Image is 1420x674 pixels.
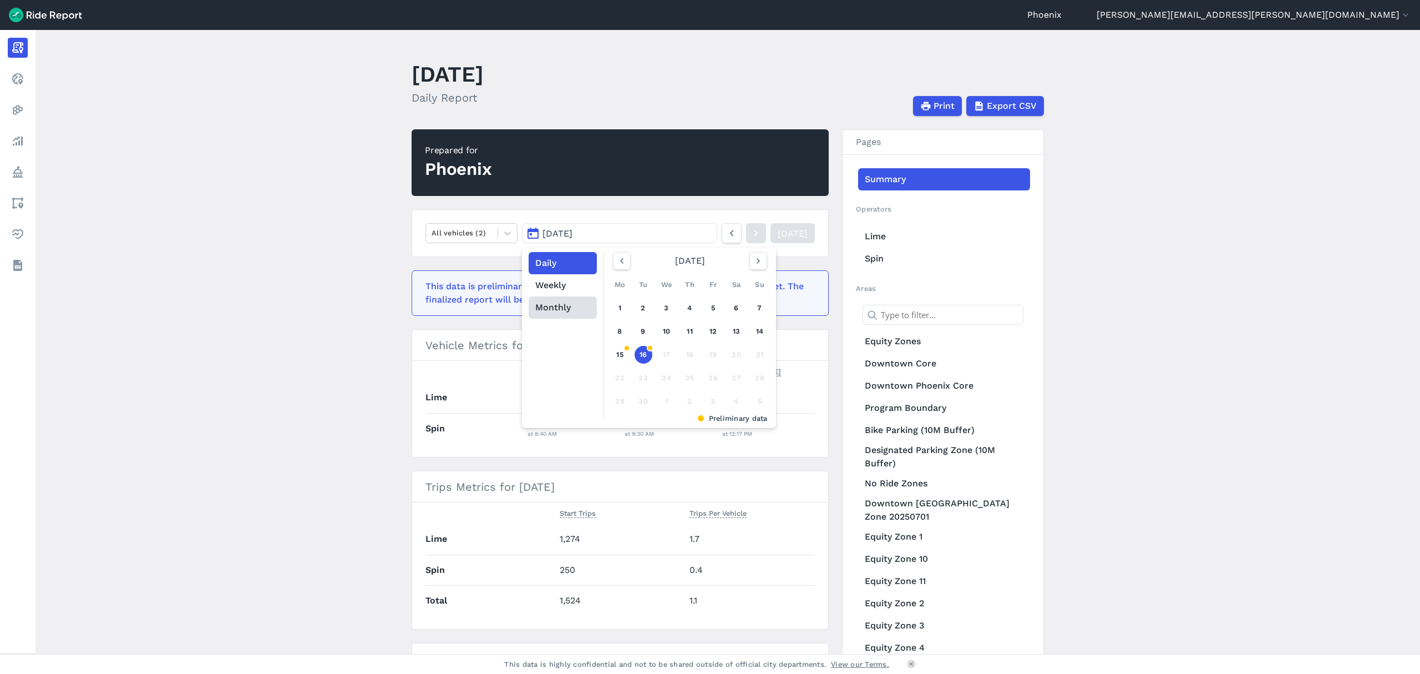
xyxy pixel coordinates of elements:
input: Type to filter... [863,305,1023,325]
div: 28 [751,369,769,387]
span: Start Trips [560,507,596,518]
div: 5 [751,393,769,410]
span: Trips Per Vehicle [689,507,747,518]
div: 41 [625,419,713,439]
h3: Vehicle Metrics for [DATE] [412,330,828,361]
div: 27 [728,369,745,387]
a: 9 [635,323,652,340]
a: 1 [611,299,629,317]
div: 30 [635,393,652,410]
div: Su [751,276,769,294]
a: Lime [858,225,1030,248]
td: 0.4 [685,555,815,585]
td: 1,274 [555,524,685,555]
a: 8 [611,323,629,340]
div: We [658,276,676,294]
a: 7 [751,299,769,317]
button: [PERSON_NAME][EMAIL_ADDRESS][PERSON_NAME][DOMAIN_NAME] [1097,8,1411,22]
div: [DATE] [608,252,772,270]
div: 29 [611,393,629,410]
a: Heatmaps [8,100,28,120]
span: Print [934,99,955,113]
div: Preliminary data [612,413,768,424]
a: Equity Zones [858,330,1030,353]
button: Start Trips [560,507,596,520]
div: Sa [728,276,745,294]
a: 4 [681,299,699,317]
a: 16 [635,346,652,364]
th: Lime [425,383,523,413]
a: 14 [751,323,769,340]
div: 25 [681,369,699,387]
div: Phoenix [425,157,491,182]
div: 634 [528,419,616,439]
a: Equity Zone 3 [858,615,1030,637]
h1: [DATE] [412,59,484,89]
button: Export CSV [966,96,1044,116]
td: 1,524 [555,585,685,616]
h2: Operators [856,204,1030,214]
div: This data is preliminary and may be missing events that haven't been reported yet. The finalized ... [425,280,808,306]
a: Analyze [8,131,28,151]
th: Spin [425,555,555,585]
h3: Pages [843,130,1043,155]
a: 10 [658,323,676,340]
div: 22 [611,369,629,387]
div: 20 [728,346,745,364]
div: at 9:30 AM [625,429,713,439]
a: 3 [658,299,676,317]
div: 26 [704,369,722,387]
h3: Trips Metrics for [DATE] [412,471,828,502]
div: at 12:17 PM [722,429,815,439]
div: Th [681,276,699,294]
a: Areas [8,193,28,213]
div: 23 [635,369,652,387]
th: Spin [425,413,523,444]
td: 250 [555,555,685,585]
div: 657 [722,419,815,439]
a: No Ride Zones [858,472,1030,495]
a: Equity Zone 2 [858,592,1030,615]
span: [DATE] [542,228,572,239]
a: 5 [704,299,722,317]
a: [DATE] [770,223,815,243]
div: at 8:40 AM [528,429,616,439]
a: Program Boundary [858,397,1030,419]
div: Mo [611,276,629,294]
a: Equity Zone 10 [858,548,1030,570]
div: 24 [658,369,676,387]
div: 21 [751,346,769,364]
button: Trips Per Vehicle [689,507,747,520]
th: Total [425,585,555,616]
button: Print [913,96,962,116]
a: 15 [611,346,629,364]
a: Policy [8,162,28,182]
button: Weekly [529,274,597,296]
div: 1 [658,393,676,410]
button: Daily [529,252,597,274]
a: Realtime [8,69,28,89]
img: Ride Report [9,8,82,22]
a: 12 [704,323,722,340]
td: 1.7 [685,524,815,555]
div: 18 [681,346,699,364]
div: 3 [704,393,722,410]
a: Equity Zone 4 [858,637,1030,659]
div: 19 [704,346,722,364]
a: Equity Zone 11 [858,570,1030,592]
a: 13 [728,323,745,340]
button: Monthly [529,296,597,319]
a: Health [8,224,28,244]
a: Spin [858,248,1030,270]
div: 4 [728,393,745,410]
div: Prepared for [425,144,491,157]
button: [DATE] [522,223,717,243]
a: 2 [635,299,652,317]
a: 6 [728,299,745,317]
div: 2 [681,393,699,410]
a: Downtown Core [858,353,1030,375]
a: Summary [858,168,1030,190]
a: View our Terms. [831,659,889,670]
a: Designated Parking Zone (10M Buffer) [858,441,1030,472]
div: 17 [658,346,676,364]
